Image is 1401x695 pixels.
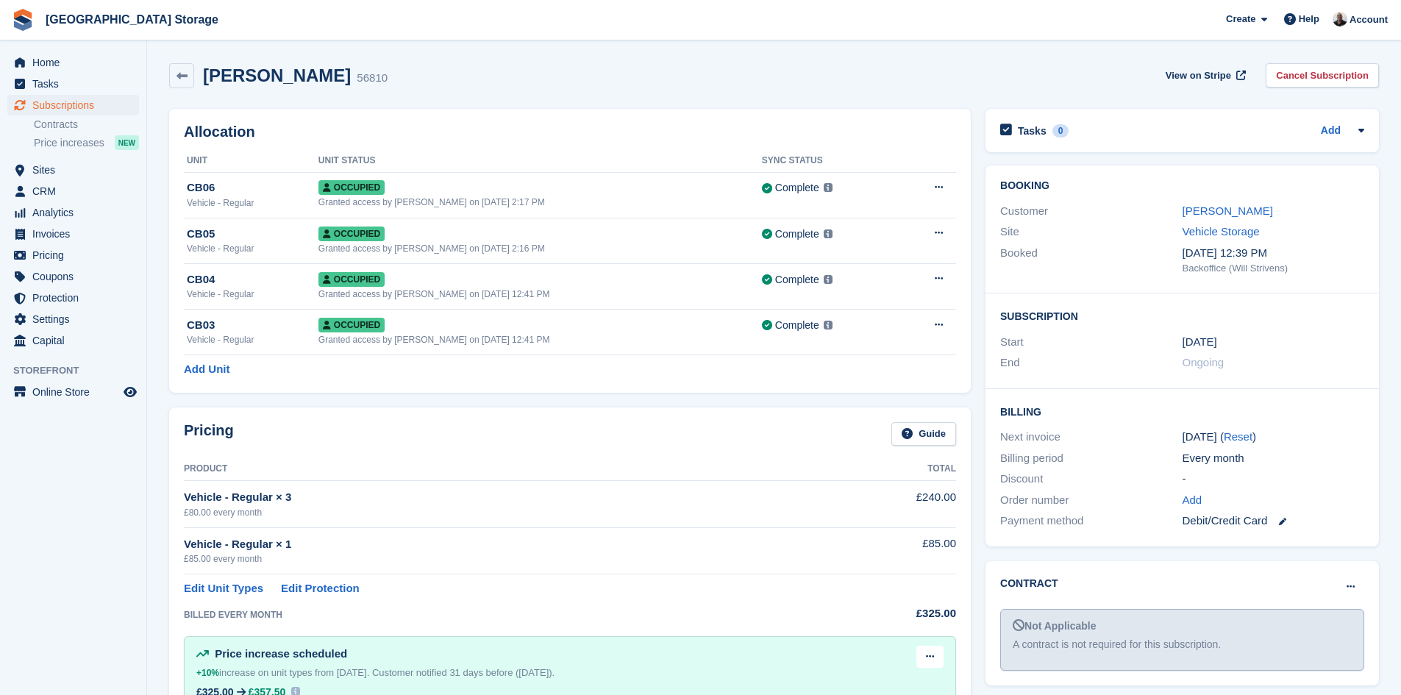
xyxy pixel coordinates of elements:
[121,383,139,401] a: Preview store
[1000,471,1182,488] div: Discount
[1000,203,1182,220] div: Customer
[813,457,956,481] th: Total
[1266,63,1379,88] a: Cancel Subscription
[813,527,956,574] td: £85.00
[13,363,146,378] span: Storefront
[1183,334,1217,351] time: 2024-10-14 00:00:00 UTC
[1166,68,1231,83] span: View on Stripe
[1183,261,1364,276] div: Backoffice (Will Strivens)
[7,181,139,202] a: menu
[281,580,360,597] a: Edit Protection
[184,124,956,140] h2: Allocation
[184,361,229,378] a: Add Unit
[34,136,104,150] span: Price increases
[1299,12,1319,26] span: Help
[187,242,318,255] div: Vehicle - Regular
[824,321,833,329] img: icon-info-grey-7440780725fd019a000dd9b08b2336e03edf1995a4989e88bcd33f0948082b44.svg
[187,317,318,334] div: CB03
[184,506,813,519] div: £80.00 every month
[1183,471,1364,488] div: -
[7,202,139,223] a: menu
[203,65,351,85] h2: [PERSON_NAME]
[7,330,139,351] a: menu
[32,224,121,244] span: Invoices
[32,245,121,265] span: Pricing
[1333,12,1347,26] img: Keith Strivens
[7,224,139,244] a: menu
[7,309,139,329] a: menu
[318,318,385,332] span: Occupied
[32,202,121,223] span: Analytics
[318,227,385,241] span: Occupied
[32,330,121,351] span: Capital
[1183,204,1273,217] a: [PERSON_NAME]
[1000,245,1182,276] div: Booked
[813,605,956,622] div: £325.00
[196,666,219,680] div: +10%
[1000,576,1058,591] h2: Contract
[1183,245,1364,262] div: [DATE] 12:39 PM
[184,580,263,597] a: Edit Unit Types
[115,135,139,150] div: NEW
[184,457,813,481] th: Product
[1000,404,1364,418] h2: Billing
[1000,492,1182,509] div: Order number
[7,382,139,402] a: menu
[775,318,819,333] div: Complete
[1321,123,1341,140] a: Add
[318,288,762,301] div: Granted access by [PERSON_NAME] on [DATE] 12:41 PM
[1000,224,1182,240] div: Site
[32,382,121,402] span: Online Store
[187,179,318,196] div: CB06
[824,183,833,192] img: icon-info-grey-7440780725fd019a000dd9b08b2336e03edf1995a4989e88bcd33f0948082b44.svg
[824,229,833,238] img: icon-info-grey-7440780725fd019a000dd9b08b2336e03edf1995a4989e88bcd33f0948082b44.svg
[1000,513,1182,530] div: Payment method
[1183,492,1202,509] a: Add
[1018,124,1047,138] h2: Tasks
[187,271,318,288] div: CB04
[318,272,385,287] span: Occupied
[184,422,234,446] h2: Pricing
[7,245,139,265] a: menu
[1183,513,1364,530] div: Debit/Credit Card
[184,489,813,506] div: Vehicle - Regular × 3
[762,149,897,173] th: Sync Status
[775,272,819,288] div: Complete
[215,647,347,660] span: Price increase scheduled
[32,160,121,180] span: Sites
[32,95,121,115] span: Subscriptions
[32,52,121,73] span: Home
[318,242,762,255] div: Granted access by [PERSON_NAME] on [DATE] 2:16 PM
[12,9,34,31] img: stora-icon-8386f47178a22dfd0bd8f6a31ec36ba5ce8667c1dd55bd0f319d3a0aa187defe.svg
[184,149,318,173] th: Unit
[318,333,762,346] div: Granted access by [PERSON_NAME] on [DATE] 12:41 PM
[34,118,139,132] a: Contracts
[7,52,139,73] a: menu
[824,275,833,284] img: icon-info-grey-7440780725fd019a000dd9b08b2336e03edf1995a4989e88bcd33f0948082b44.svg
[1000,308,1364,323] h2: Subscription
[775,227,819,242] div: Complete
[1183,225,1260,238] a: Vehicle Storage
[32,181,121,202] span: CRM
[318,196,762,209] div: Granted access by [PERSON_NAME] on [DATE] 2:17 PM
[1000,450,1182,467] div: Billing period
[1183,356,1224,368] span: Ongoing
[357,70,388,87] div: 56810
[318,149,762,173] th: Unit Status
[1160,63,1249,88] a: View on Stripe
[40,7,224,32] a: [GEOGRAPHIC_DATA] Storage
[32,288,121,308] span: Protection
[7,160,139,180] a: menu
[7,266,139,287] a: menu
[196,667,369,678] span: increase on unit types from [DATE].
[7,95,139,115] a: menu
[34,135,139,151] a: Price increases NEW
[813,481,956,527] td: £240.00
[7,288,139,308] a: menu
[891,422,956,446] a: Guide
[372,667,555,678] span: Customer notified 31 days before ([DATE]).
[1000,180,1364,192] h2: Booking
[187,226,318,243] div: CB05
[1000,429,1182,446] div: Next invoice
[32,74,121,94] span: Tasks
